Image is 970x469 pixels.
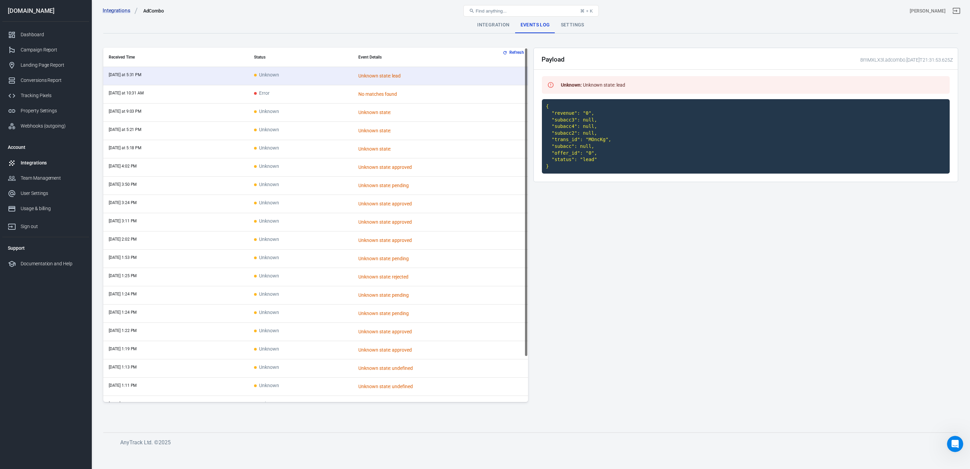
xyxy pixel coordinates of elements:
span: Unknown [254,401,279,407]
div: Integrations [21,159,84,166]
div: AdCombo [143,7,164,14]
div: Unknown state: lead [358,72,477,80]
time: 2025-08-24T21:03:05-04:00 [109,109,141,114]
div: Unknown state: [358,401,477,408]
time: 2025-08-23T13:53:18-04:00 [109,255,136,260]
span: Find anything... [476,8,507,14]
div: No matches found [358,91,477,98]
div: Unknown state: [358,146,477,153]
time: 2025-08-23T14:02:36-04:00 [109,237,136,242]
span: Unknown [254,347,279,352]
div: User Settings [21,190,84,197]
span: Unknown [254,237,279,243]
time: 2025-08-24T17:18:36-04:00 [109,146,141,150]
span: Unknown [254,200,279,206]
time: 2025-08-25T17:31:53-04:00 [109,72,141,77]
div: Unknown state: pending [358,255,477,262]
div: Unknown state: approved [358,164,477,171]
span: Unknown [254,146,279,151]
time: 2025-08-23T13:13:34-04:00 [109,365,136,370]
div: Events Log [515,17,555,33]
span: Unknown [254,182,279,188]
div: Unknown state: [358,109,477,116]
time: 2025-08-25T10:31:53-04:00 [109,91,144,95]
time: 2025-08-23T13:08:37-04:00 [109,401,136,406]
div: Unknown state: approved [358,219,477,226]
time: 2025-08-23T13:24:42-04:00 [109,292,136,296]
time: 2025-08-23T13:11:50-04:00 [109,383,136,388]
div: Unknown state: approved [358,200,477,207]
span: Unknown [254,365,279,371]
div: Team Management [21,175,84,182]
h6: AnyTrack Ltd. © 2025 [120,438,628,447]
div: Sign out [21,223,84,230]
div: ⌘ + K [580,8,593,14]
div: Unknown state: pending [358,182,477,189]
div: Usage & billing [21,205,84,212]
time: 2025-08-23T15:24:27-04:00 [109,200,136,205]
div: Integration [472,17,515,33]
time: 2025-08-23T13:19:47-04:00 [109,347,136,351]
a: Sign out [2,216,89,234]
th: Received Time [103,48,249,67]
a: Integrations [2,155,89,171]
div: Account id: 8mMXLX3l [910,7,946,15]
span: Error [254,91,270,96]
code: { "revenue": "0", "subacc3": null, "subacc4": null, "subacc2": null, "trans_id": "MOncKg", "subac... [542,99,950,174]
time: 2025-08-23T13:24:13-04:00 [109,310,136,315]
div: Unknown state: approved [358,328,477,335]
button: Find anything...⌘ + K [463,5,599,17]
div: scrollable content [103,48,528,402]
span: Unknown [254,109,279,115]
div: Dashboard [21,31,84,38]
a: User Settings [2,186,89,201]
span: Unknown [254,328,279,334]
a: Landing Page Report [2,58,89,73]
a: Tracking Pixels [2,88,89,103]
span: Unknown [254,383,279,389]
a: Sign out [948,3,965,19]
a: Property Settings [2,103,89,118]
div: Webhooks (outgoing) [21,122,84,130]
th: Event Details [353,48,528,67]
span: Unknown [254,273,279,279]
span: Unknown [254,164,279,170]
span: Unknown [254,310,279,316]
div: Unknown state: approved [358,237,477,244]
span: Unknown [254,255,279,261]
span: Unknown [254,292,279,297]
div: Property Settings [21,107,84,114]
div: [DOMAIN_NAME] [2,8,89,14]
span: Unknown [254,127,279,133]
div: Landing Page Report [21,62,84,69]
a: Conversions Report [2,73,89,88]
time: 2025-08-23T15:11:27-04:00 [109,219,136,223]
div: Documentation and Help [21,260,84,267]
a: Integrations [103,7,138,14]
div: Settings [555,17,590,33]
time: 2025-08-24T17:21:03-04:00 [109,127,141,132]
div: Unknown state: pending [358,292,477,299]
button: Refresh [501,49,527,56]
div: Campaign Report [21,46,84,53]
h2: Payload [542,56,565,63]
time: 2025-08-23T16:02:23-04:00 [109,164,136,169]
div: 8mMXLX3l.adcombo.[DATE]T21:31:53.625Z [858,57,953,64]
div: Unknown state: undefined [358,383,477,390]
a: Campaign Report [2,42,89,58]
div: Tracking Pixels [21,92,84,99]
div: Unknown state: [358,127,477,134]
div: Unknown state: approved [358,347,477,354]
span: Unknown [254,219,279,224]
a: Team Management [2,171,89,186]
strong: Unknown : [561,82,582,88]
time: 2025-08-23T15:50:11-04:00 [109,182,136,187]
a: Dashboard [2,27,89,42]
a: Usage & billing [2,201,89,216]
time: 2025-08-23T13:25:41-04:00 [109,273,136,278]
div: Conversions Report [21,77,84,84]
div: Unknown state: undefined [358,365,477,372]
li: Account [2,139,89,155]
span: Unknown [254,72,279,78]
th: Status [249,48,353,67]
